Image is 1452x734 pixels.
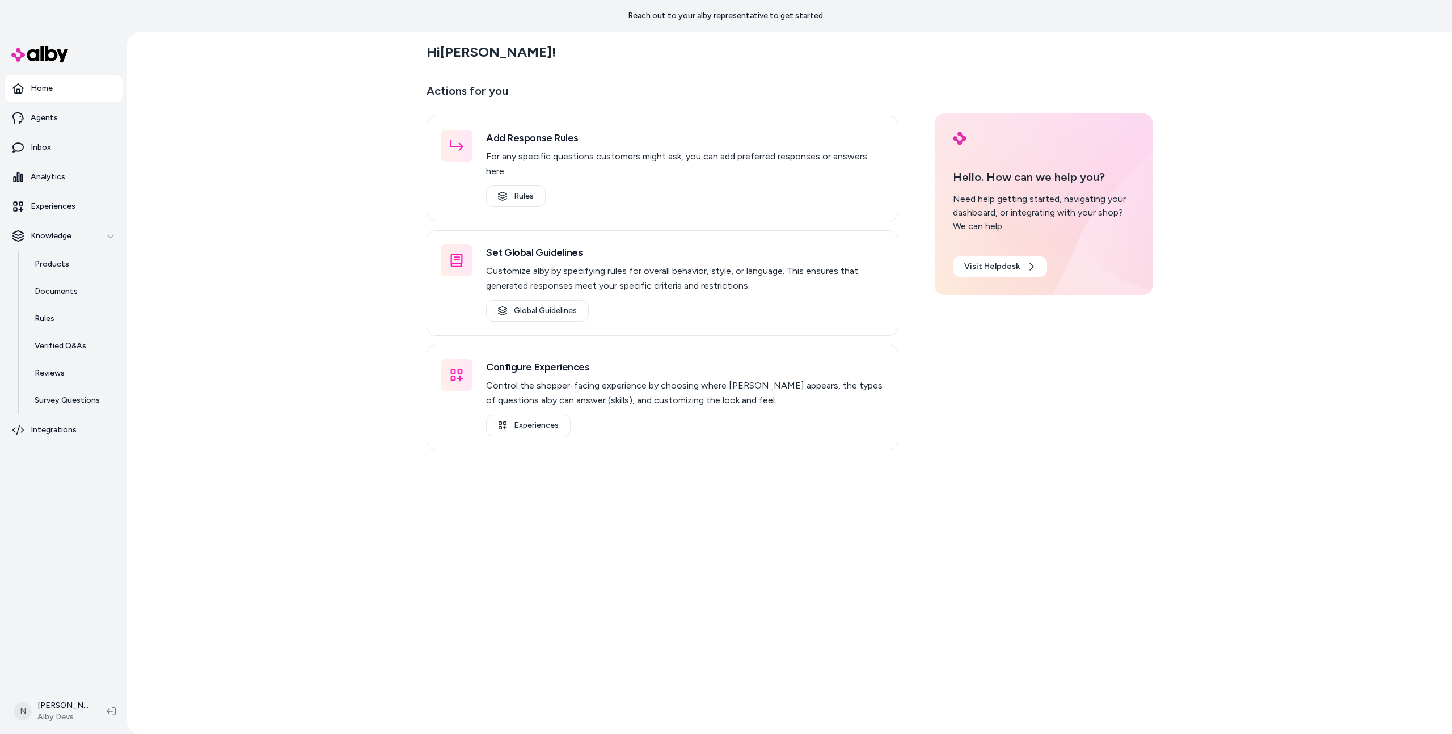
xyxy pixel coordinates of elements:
a: Survey Questions [23,387,123,414]
a: Products [23,251,123,278]
p: [PERSON_NAME] [37,700,88,711]
a: Verified Q&As [23,332,123,360]
p: Survey Questions [35,395,100,406]
a: Home [5,75,123,102]
h3: Configure Experiences [486,359,884,375]
a: Global Guidelines [486,300,589,322]
p: Reach out to your alby representative to get started. [628,10,825,22]
p: Agents [31,112,58,124]
p: Verified Q&As [35,340,86,352]
h3: Set Global Guidelines [486,244,884,260]
span: Alby Devs [37,711,88,723]
p: Documents [35,286,78,297]
a: Experiences [486,415,571,436]
a: Rules [486,185,546,207]
a: Rules [23,305,123,332]
a: Visit Helpdesk [953,256,1047,277]
span: N [14,702,32,720]
p: Knowledge [31,230,71,242]
p: Control the shopper-facing experience by choosing where [PERSON_NAME] appears, the types of quest... [486,378,884,408]
a: Experiences [5,193,123,220]
p: For any specific questions customers might ask, you can add preferred responses or answers here. [486,149,884,179]
button: Knowledge [5,222,123,250]
p: Integrations [31,424,77,436]
a: Analytics [5,163,123,191]
button: N[PERSON_NAME]Alby Devs [7,693,98,729]
p: Home [31,83,53,94]
a: Documents [23,278,123,305]
div: Need help getting started, navigating your dashboard, or integrating with your shop? We can help. [953,192,1134,233]
a: Inbox [5,134,123,161]
p: Reviews [35,368,65,379]
p: Actions for you [427,82,898,109]
p: Rules [35,313,54,324]
a: Integrations [5,416,123,444]
p: Hello. How can we help you? [953,168,1134,185]
p: Customize alby by specifying rules for overall behavior, style, or language. This ensures that ge... [486,264,884,293]
a: Agents [5,104,123,132]
p: Analytics [31,171,65,183]
h2: Hi [PERSON_NAME] ! [427,44,556,61]
img: alby Logo [11,46,68,62]
p: Experiences [31,201,75,212]
p: Inbox [31,142,51,153]
a: Reviews [23,360,123,387]
h3: Add Response Rules [486,130,884,146]
img: alby Logo [953,132,966,145]
p: Products [35,259,69,270]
